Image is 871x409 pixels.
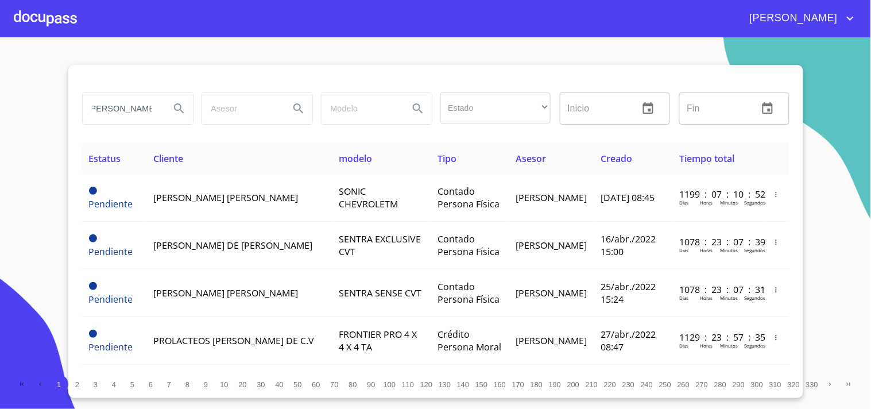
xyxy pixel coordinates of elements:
[744,295,765,301] p: Segundos
[748,375,767,393] button: 300
[202,93,280,124] input: search
[220,380,228,389] span: 10
[659,380,671,389] span: 250
[83,93,161,124] input: search
[349,380,357,389] span: 80
[87,375,105,393] button: 3
[679,295,688,301] p: Dias
[679,188,757,200] p: 1199 : 07 : 10 : 52
[601,152,632,165] span: Creado
[89,187,97,195] span: Pendiente
[153,191,298,204] span: [PERSON_NAME] [PERSON_NAME]
[270,375,289,393] button: 40
[89,341,133,353] span: Pendiente
[339,328,417,353] span: FRONTIER PRO 4 X 4 X 4 TA
[751,380,763,389] span: 300
[675,375,693,393] button: 260
[454,375,473,393] button: 140
[509,375,528,393] button: 170
[516,287,587,299] span: [PERSON_NAME]
[720,295,738,301] p: Minutos
[436,375,454,393] button: 130
[185,380,189,389] span: 8
[439,380,451,389] span: 130
[638,375,656,393] button: 240
[289,375,307,393] button: 50
[404,95,432,122] button: Search
[149,380,153,389] span: 6
[57,380,61,389] span: 1
[678,380,690,389] span: 260
[601,280,656,306] span: 25/abr./2022 15:24
[700,295,713,301] p: Horas
[601,375,620,393] button: 220
[531,380,543,389] span: 180
[528,375,546,393] button: 180
[744,342,765,349] p: Segundos
[516,152,546,165] span: Asesor
[204,380,208,389] span: 9
[123,375,142,393] button: 5
[806,380,818,389] span: 330
[601,191,655,204] span: [DATE] 08:45
[330,380,338,389] span: 70
[803,375,822,393] button: 330
[744,247,765,253] p: Segundos
[700,342,713,349] p: Horas
[516,334,587,347] span: [PERSON_NAME]
[475,380,487,389] span: 150
[402,380,414,389] span: 110
[344,375,362,393] button: 80
[339,287,421,299] span: SENTRA SENSE CVT
[112,380,116,389] span: 4
[549,380,561,389] span: 190
[512,380,524,389] span: 170
[741,9,843,28] span: [PERSON_NAME]
[381,375,399,393] button: 100
[89,234,97,242] span: Pendiente
[744,199,765,206] p: Segundos
[312,380,320,389] span: 60
[567,380,579,389] span: 200
[438,185,500,210] span: Contado Persona Física
[457,380,469,389] span: 140
[785,375,803,393] button: 320
[153,334,314,347] span: PROLACTEOS [PERSON_NAME] DE C.V
[696,380,708,389] span: 270
[50,375,68,393] button: 1
[153,239,312,252] span: [PERSON_NAME] DE [PERSON_NAME]
[679,199,688,206] p: Dias
[679,331,757,344] p: 1129 : 23 : 57 : 35
[473,375,491,393] button: 150
[275,380,283,389] span: 40
[105,375,123,393] button: 4
[142,375,160,393] button: 6
[720,247,738,253] p: Minutos
[215,375,234,393] button: 10
[564,375,583,393] button: 200
[679,236,757,248] p: 1078 : 23 : 07 : 39
[693,375,711,393] button: 270
[238,380,246,389] span: 20
[197,375,215,393] button: 9
[420,380,432,389] span: 120
[679,247,688,253] p: Dias
[438,152,456,165] span: Tipo
[586,380,598,389] span: 210
[160,375,179,393] button: 7
[516,191,587,204] span: [PERSON_NAME]
[546,375,564,393] button: 190
[438,233,500,258] span: Contado Persona Física
[89,293,133,306] span: Pendiente
[367,380,375,389] span: 90
[130,380,134,389] span: 5
[700,199,713,206] p: Horas
[601,233,656,258] span: 16/abr./2022 15:00
[583,375,601,393] button: 210
[339,185,398,210] span: SONIC CHEVROLETM
[788,380,800,389] span: 320
[601,328,656,353] span: 27/abr./2022 08:47
[711,375,730,393] button: 280
[89,282,97,290] span: Pendiente
[656,375,675,393] button: 250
